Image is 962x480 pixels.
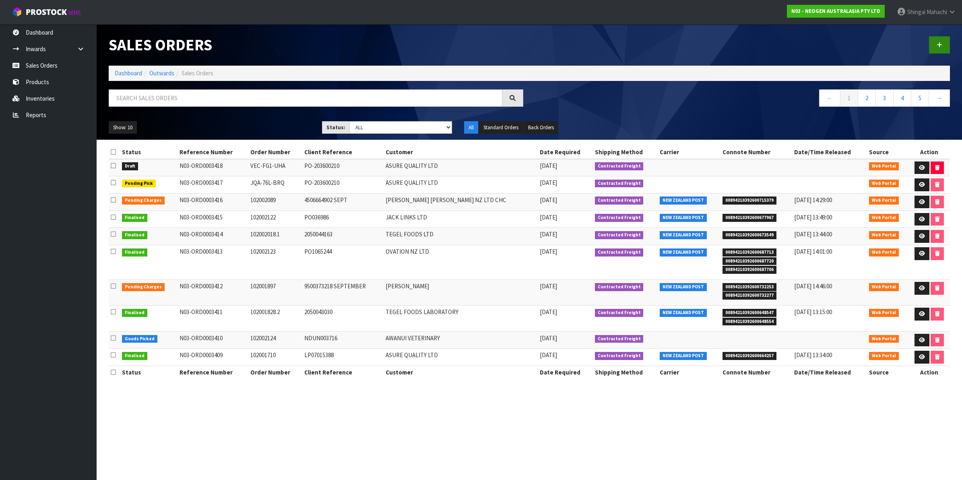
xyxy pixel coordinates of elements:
span: Contracted Freight [595,197,644,205]
th: Status [120,146,178,159]
span: ProStock [26,7,67,17]
th: Action [908,366,950,379]
span: [DATE] [540,282,557,290]
a: Dashboard [115,69,142,77]
td: [PERSON_NAME] [PERSON_NAME] NZ LTD CHC [384,193,538,211]
td: OVATION NZ LTD [384,245,538,280]
td: N03-ORD0003412 [178,280,248,306]
th: Reference Number [178,366,248,379]
td: PO-203600210 [302,176,383,194]
th: Source [867,366,908,379]
span: Contracted Freight [595,180,644,188]
span: 00894210392600677967 [723,214,776,222]
th: Action [908,146,950,159]
span: Contracted Freight [595,283,644,291]
a: Outwards [149,69,174,77]
span: [DATE] [540,248,557,255]
button: All [464,121,478,134]
span: Web Portal [869,335,899,343]
span: Web Portal [869,162,899,170]
span: Web Portal [869,248,899,257]
th: Date/Time Released [792,366,867,379]
span: [DATE] 14:01:00 [794,248,832,255]
th: Customer [384,146,538,159]
img: cube-alt.png [12,7,22,17]
span: Pending Pick [122,180,156,188]
span: Web Portal [869,283,899,291]
span: Contracted Freight [595,248,644,257]
td: ASURE QUALITY LTD [384,159,538,176]
th: Connote Number [720,146,792,159]
span: 00894210392600687720 [723,257,776,265]
th: Client Reference [302,146,383,159]
td: 102002089 [248,193,303,211]
span: 00894210392600687713 [723,248,776,257]
th: Date Required [538,146,593,159]
th: Carrier [658,146,720,159]
strong: Status: [326,124,345,131]
span: Contracted Freight [595,309,644,317]
th: Connote Number [720,366,792,379]
span: [DATE] 13:44:00 [794,230,832,238]
td: N03-ORD0003415 [178,211,248,228]
span: Contracted Freight [595,335,644,343]
span: Draft [122,162,138,170]
a: 2 [858,89,876,107]
span: 00894210392600673549 [723,231,776,239]
td: PO036986 [302,211,383,228]
span: Contracted Freight [595,231,644,239]
a: ← [819,89,840,107]
span: Web Portal [869,352,899,360]
span: Web Portal [869,214,899,222]
span: Web Portal [869,309,899,317]
td: PO1065244 [302,245,383,280]
span: Web Portal [869,231,899,239]
a: 1 [840,89,858,107]
a: → [929,89,950,107]
td: 102001828.2 [248,306,303,331]
a: 3 [875,89,894,107]
span: 00894210392600732253 [723,283,776,291]
span: [DATE] 14:46:00 [794,282,832,290]
span: [DATE] [540,162,557,170]
span: Finalised [122,231,147,239]
span: [DATE] [540,196,557,204]
td: 102002124 [248,331,303,349]
td: N03-ORD0003410 [178,331,248,349]
th: Customer [384,366,538,379]
td: 102002122 [248,211,303,228]
td: TEGEL FOODS LTD [384,228,538,245]
td: ASURE QUALITY LTD [384,349,538,366]
td: ASURE QUALITY LTD [384,176,538,194]
td: N03-ORD0003413 [178,245,248,280]
th: Date/Time Released [792,146,867,159]
span: 00894210392600732277 [723,292,776,300]
button: Back Orders [524,121,558,134]
h1: Sales Orders [109,36,523,54]
td: N03-ORD0003409 [178,349,248,366]
span: [DATE] 13:34:00 [794,351,832,359]
td: TEGEL FOODS LABORATORY [384,306,538,331]
span: [DATE] [540,334,557,342]
th: Shipping Method [593,146,658,159]
td: LP07015388 [302,349,383,366]
span: 00894210392600664257 [723,352,776,360]
span: Finalised [122,248,147,257]
span: Goods Picked [122,335,157,343]
span: NEW ZEALAND POST [660,197,707,205]
th: Source [867,146,908,159]
a: 4 [893,89,911,107]
td: 9500373218 SEPTEMBER [302,280,383,306]
strong: N03 - NEOGEN AUSTRALASIA PTY LTD [791,8,880,14]
td: 2050044163 [302,228,383,245]
th: Client Reference [302,366,383,379]
td: N03-ORD0003417 [178,176,248,194]
td: JACK LINKS LTD [384,211,538,228]
th: Shipping Method [593,366,658,379]
span: 00894210392600715379 [723,197,776,205]
span: Sales Orders [182,69,213,77]
td: NDUN003716 [302,331,383,349]
span: 00894210392600648547 [723,309,776,317]
span: [DATE] 13:15:00 [794,308,832,316]
td: VEC-FG1-UHA [248,159,303,176]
